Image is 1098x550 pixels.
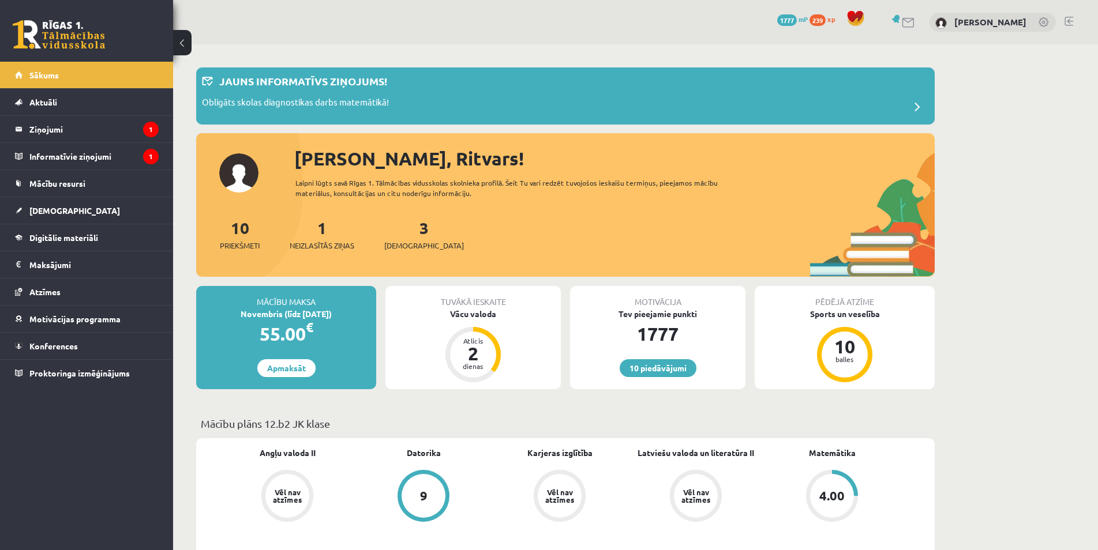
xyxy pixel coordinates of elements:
[260,447,316,459] a: Angļu valoda II
[407,447,441,459] a: Datorika
[680,488,712,503] div: Vēl nav atzīmes
[15,278,159,305] a: Atzīmes
[620,359,696,377] a: 10 piedāvājumi
[570,320,745,348] div: 1777
[15,197,159,224] a: [DEMOGRAPHIC_DATA]
[29,97,57,107] span: Aktuāli
[29,341,78,351] span: Konferences
[456,337,490,344] div: Atlicis
[819,489,845,502] div: 4.00
[15,116,159,142] a: Ziņojumi1
[306,319,313,336] span: €
[29,251,159,278] legend: Maksājumi
[15,224,159,251] a: Digitālie materiāli
[143,122,159,137] i: 1
[290,217,354,251] a: 1Neizlasītās ziņas
[220,240,260,251] span: Priekšmeti
[15,360,159,386] a: Proktoringa izmēģinājums
[13,20,105,49] a: Rīgas 1. Tālmācības vidusskola
[527,447,593,459] a: Karjeras izglītība
[544,488,576,503] div: Vēl nav atzīmes
[764,470,900,524] a: 4.00
[196,308,376,320] div: Novembris (līdz [DATE])
[570,308,745,320] div: Tev pieejamie punkti
[219,73,387,89] p: Jauns informatīvs ziņojums!
[809,447,856,459] a: Matemātika
[29,232,98,243] span: Digitālie materiāli
[29,178,85,189] span: Mācību resursi
[29,287,61,297] span: Atzīmes
[15,62,159,88] a: Sākums
[385,286,561,308] div: Tuvākā ieskaite
[29,116,159,142] legend: Ziņojumi
[385,308,561,384] a: Vācu valoda Atlicis 2 dienas
[827,14,835,24] span: xp
[456,363,490,370] div: dienas
[628,470,764,524] a: Vēl nav atzīmes
[420,489,428,502] div: 9
[15,143,159,169] a: Informatīvie ziņojumi1
[492,470,628,524] a: Vēl nav atzīmes
[827,337,862,356] div: 10
[295,178,739,198] div: Laipni lūgts savā Rīgas 1. Tālmācības vidusskolas skolnieka profilā. Šeit Tu vari redzēt tuvojošo...
[15,170,159,197] a: Mācību resursi
[384,240,464,251] span: [DEMOGRAPHIC_DATA]
[29,368,130,378] span: Proktoringa izmēģinājums
[219,470,355,524] a: Vēl nav atzīmes
[638,447,754,459] a: Latviešu valoda un literatūra II
[290,240,354,251] span: Neizlasītās ziņas
[810,14,826,26] span: 239
[355,470,492,524] a: 9
[220,217,260,251] a: 10Priekšmeti
[29,70,59,80] span: Sākums
[143,149,159,164] i: 1
[384,217,464,251] a: 3[DEMOGRAPHIC_DATA]
[29,205,120,216] span: [DEMOGRAPHIC_DATA]
[15,333,159,359] a: Konferences
[385,308,561,320] div: Vācu valoda
[954,16,1026,28] a: [PERSON_NAME]
[935,17,947,29] img: Ritvars Lauva
[29,314,121,324] span: Motivācijas programma
[456,344,490,363] div: 2
[810,14,841,24] a: 239 xp
[196,286,376,308] div: Mācību maksa
[15,306,159,332] a: Motivācijas programma
[15,251,159,278] a: Maksājumi
[755,308,935,384] a: Sports un veselība 10 balles
[777,14,808,24] a: 1777 mP
[201,416,930,431] p: Mācību plāns 12.b2 JK klase
[827,356,862,363] div: balles
[202,96,389,112] p: Obligāts skolas diagnostikas darbs matemātikā!
[29,143,159,169] legend: Informatīvie ziņojumi
[755,308,935,320] div: Sports un veselība
[257,359,316,377] a: Apmaksāt
[755,286,935,308] div: Pēdējā atzīme
[196,320,376,348] div: 55.00
[799,14,808,24] span: mP
[15,89,159,115] a: Aktuāli
[570,286,745,308] div: Motivācija
[777,14,797,26] span: 1777
[271,488,303,503] div: Vēl nav atzīmes
[294,145,935,172] div: [PERSON_NAME], Ritvars!
[202,73,929,119] a: Jauns informatīvs ziņojums! Obligāts skolas diagnostikas darbs matemātikā!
